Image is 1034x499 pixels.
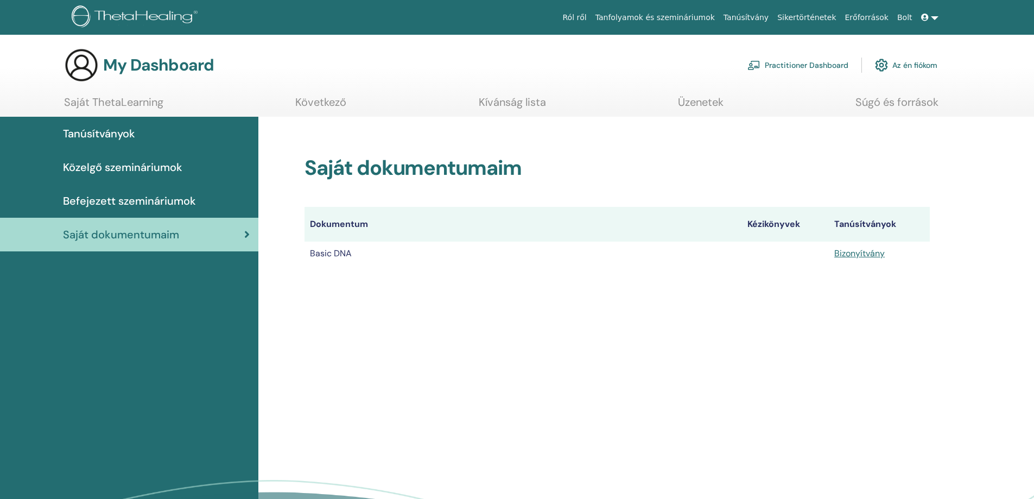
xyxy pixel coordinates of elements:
a: Tanúsítvány [719,8,773,28]
a: Üzenetek [678,96,724,117]
a: Kívánság lista [479,96,546,117]
a: Tanfolyamok és szemináriumok [591,8,719,28]
a: Saját ThetaLearning [64,96,163,117]
a: Az én fiókom [875,53,937,77]
a: Súgó és források [855,96,938,117]
h2: Saját dokumentumaim [305,156,930,181]
a: Ról ről [559,8,591,28]
td: Basic DNA [305,242,742,266]
img: logo.png [72,5,201,30]
span: Befejezett szemináriumok [63,193,196,209]
h3: My Dashboard [103,55,214,75]
a: Következő [295,96,346,117]
a: Practitioner Dashboard [747,53,848,77]
span: Saját dokumentumaim [63,226,179,243]
th: Dokumentum [305,207,742,242]
a: Bizonyítvány [834,248,885,259]
a: Bolt [893,8,917,28]
img: chalkboard-teacher.svg [747,60,760,70]
span: Tanúsítványok [63,125,135,142]
span: Közelgő szemináriumok [63,159,182,175]
img: generic-user-icon.jpg [64,48,99,83]
th: Kézikönyvek [742,207,829,242]
th: Tanúsítványok [829,207,930,242]
a: Erőforrások [841,8,893,28]
a: Sikertörténetek [773,8,840,28]
img: cog.svg [875,56,888,74]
